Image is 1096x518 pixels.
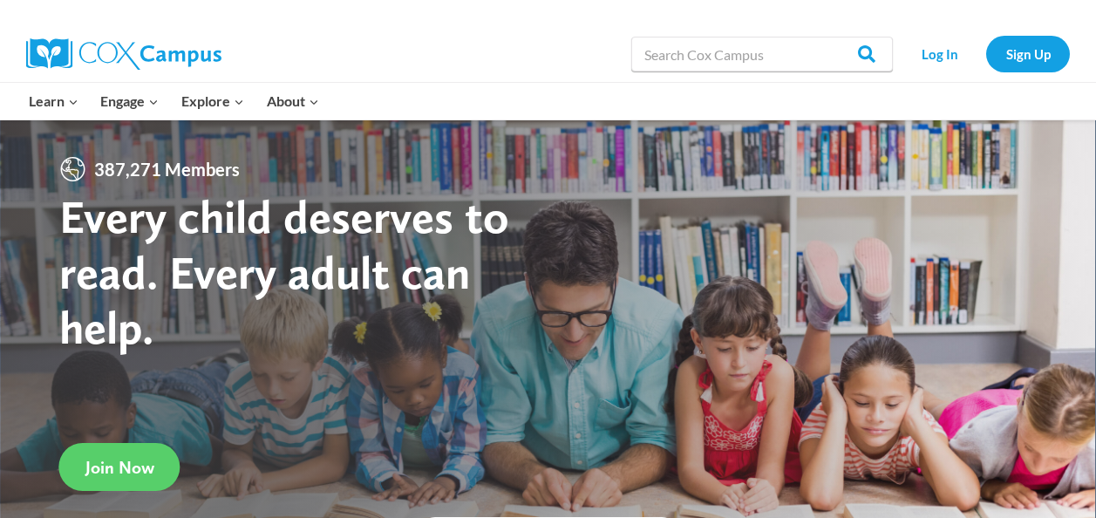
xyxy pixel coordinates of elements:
[986,36,1070,72] a: Sign Up
[902,36,977,72] a: Log In
[17,83,330,119] nav: Primary Navigation
[631,37,893,72] input: Search Cox Campus
[85,457,154,478] span: Join Now
[87,155,247,183] span: 387,271 Members
[26,38,221,70] img: Cox Campus
[267,90,319,112] span: About
[59,443,180,491] a: Join Now
[29,90,78,112] span: Learn
[100,90,159,112] span: Engage
[181,90,244,112] span: Explore
[59,188,509,355] strong: Every child deserves to read. Every adult can help.
[902,36,1070,72] nav: Secondary Navigation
